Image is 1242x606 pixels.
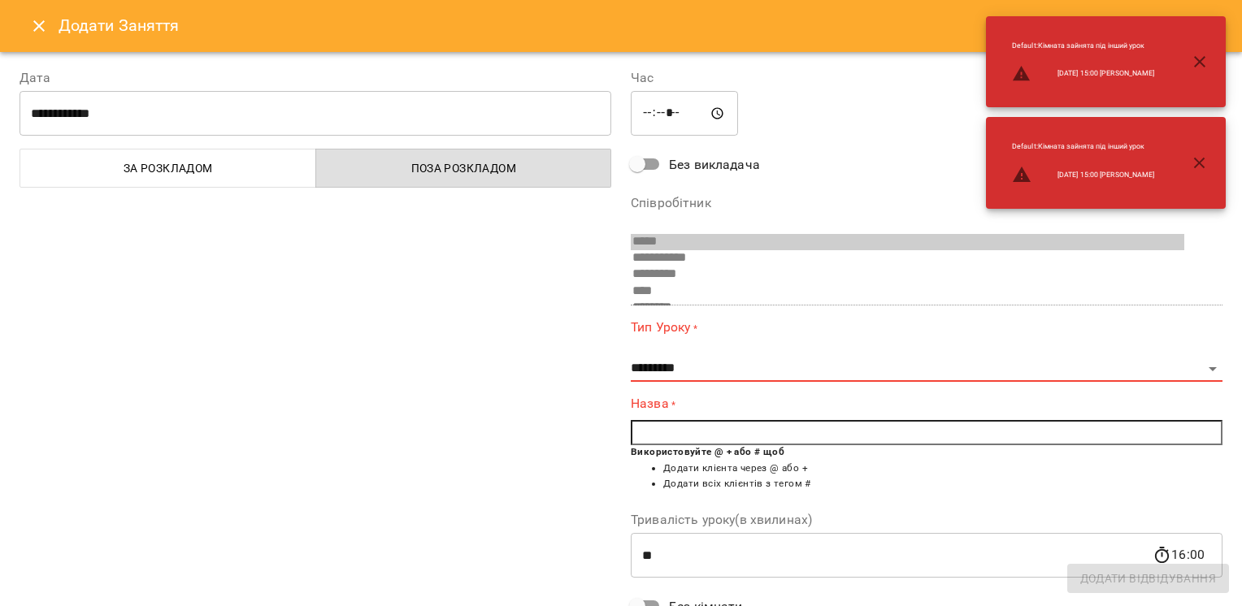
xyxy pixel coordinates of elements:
span: Поза розкладом [326,158,602,178]
li: [DATE] 15:00 [PERSON_NAME] [999,58,1167,90]
li: [DATE] 15:00 [PERSON_NAME] [999,158,1167,191]
label: Тип Уроку [631,318,1222,337]
label: Час [631,71,1222,84]
b: Використовуйте @ + або # щоб [631,446,784,457]
label: Співробітник [631,197,1222,210]
label: Назва [631,395,1222,413]
li: Default : Кімната зайнята під інший урок [999,135,1167,158]
h6: Додати Заняття [59,13,1222,38]
span: За розкладом [30,158,306,178]
button: Поза розкладом [315,149,612,188]
label: Тривалість уроку(в хвилинах) [631,513,1222,526]
li: Default : Кімната зайнята під інший урок [999,34,1167,58]
span: Без викладача [669,155,760,175]
label: Дата [20,71,611,84]
button: Close [20,6,59,45]
button: За розкладом [20,149,316,188]
li: Додати клієнта через @ або + [663,461,1222,477]
li: Додати всіх клієнтів з тегом # [663,476,1222,492]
